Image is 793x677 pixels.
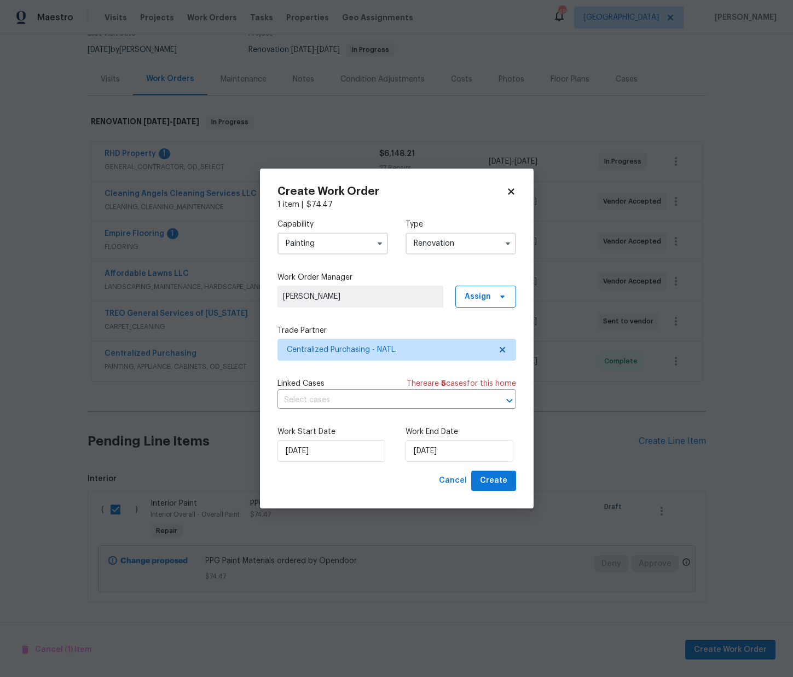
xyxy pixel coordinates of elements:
[306,201,333,209] span: $ 74.47
[277,199,516,210] div: 1 item |
[277,186,506,197] h2: Create Work Order
[406,219,516,230] label: Type
[439,474,467,488] span: Cancel
[480,474,507,488] span: Create
[277,219,388,230] label: Capability
[471,471,516,491] button: Create
[435,471,471,491] button: Cancel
